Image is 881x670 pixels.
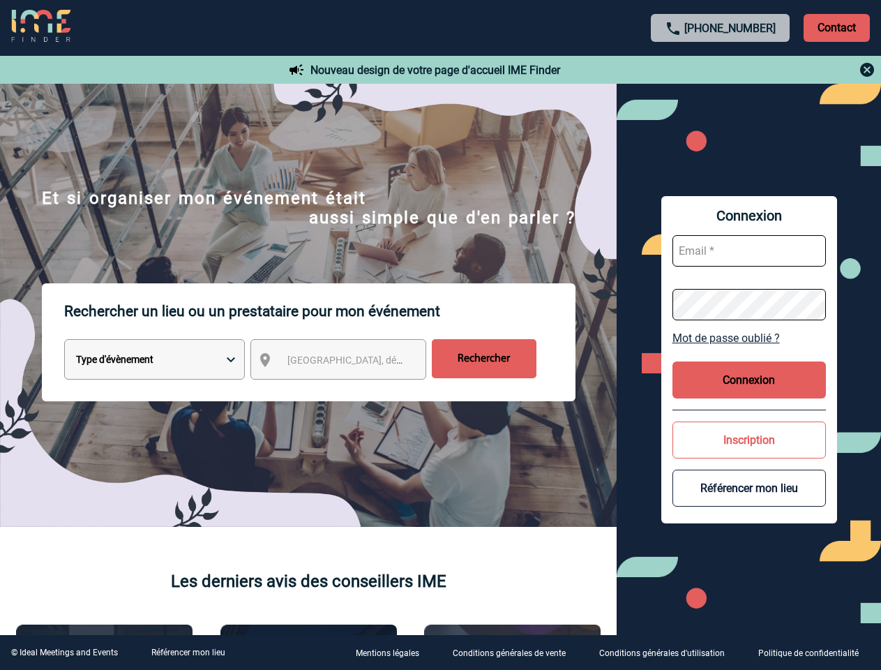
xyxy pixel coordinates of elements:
[672,332,826,345] a: Mot de passe oublié ?
[442,646,588,660] a: Conditions générales de vente
[672,470,826,507] button: Référencer mon lieu
[588,646,747,660] a: Conditions générales d'utilisation
[599,649,725,659] p: Conditions générales d'utilisation
[432,339,536,378] input: Rechercher
[672,422,826,459] button: Inscription
[665,20,682,37] img: call-24-px.png
[758,649,859,659] p: Politique de confidentialité
[287,355,481,366] span: [GEOGRAPHIC_DATA], département, région...
[672,235,826,267] input: Email *
[151,648,225,657] a: Référencer mon lieu
[684,22,776,35] a: [PHONE_NUMBER]
[11,648,118,657] div: © Ideal Meetings and Events
[345,646,442,660] a: Mentions légales
[672,362,826,399] button: Connexion
[64,283,575,339] p: Rechercher un lieu ou un prestataire pour mon événement
[747,646,881,660] a: Politique de confidentialité
[804,14,870,42] p: Contact
[453,649,566,659] p: Conditions générales de vente
[672,207,826,224] span: Connexion
[356,649,419,659] p: Mentions légales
